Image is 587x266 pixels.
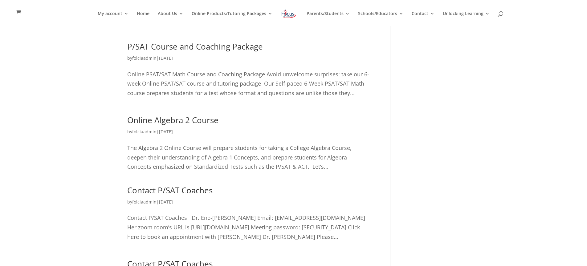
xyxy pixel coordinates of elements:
p: by | [127,54,372,68]
a: Home [137,11,149,26]
span: [DATE] [159,55,173,61]
img: Focus on Learning [281,8,297,19]
a: Schools/Educators [358,11,403,26]
a: P/SAT Course and Coaching Package [127,41,263,52]
article: The Algebra 2 Online Course will prepare students for taking a College Algebra Course, deepen the... [127,116,372,177]
a: Online Algebra 2 Course [127,115,218,126]
a: Online Products/Tutoring Packages [192,11,272,26]
a: folciaadmin [132,55,157,61]
a: Contact [412,11,434,26]
a: Parents/Students [307,11,350,26]
a: Unlocking Learning [443,11,490,26]
a: folciaadmin [132,199,157,205]
p: by | [127,197,372,212]
p: by | [127,127,372,141]
a: folciaadmin [132,129,157,135]
a: My account [98,11,128,26]
article: Online PSAT/SAT Math Course and Coaching Package Avoid unwelcome surprises: take our 6-week Onlin... [127,42,372,98]
article: Contact P/SAT Coaches Dr. Ene-[PERSON_NAME] Email: [EMAIL_ADDRESS][DOMAIN_NAME] Her zoom room’s U... [127,186,372,241]
span: [DATE] [159,199,173,205]
span: [DATE] [159,129,173,135]
a: Contact P/SAT Coaches [127,185,213,196]
a: About Us [158,11,183,26]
